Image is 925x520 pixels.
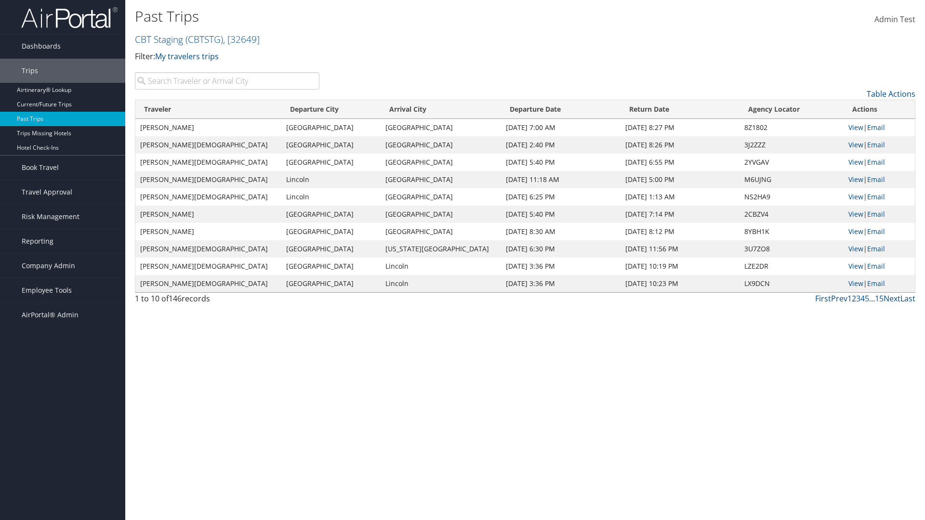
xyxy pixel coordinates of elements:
a: View [848,244,863,253]
a: Email [867,140,885,149]
td: [US_STATE][GEOGRAPHIC_DATA] [381,240,501,258]
td: [DATE] 1:13 AM [621,188,739,206]
td: [PERSON_NAME][DEMOGRAPHIC_DATA] [135,136,281,154]
a: View [848,140,863,149]
td: 2YVGAV [740,154,844,171]
td: 8YBH1K [740,223,844,240]
a: Email [867,261,885,271]
td: | [844,240,915,258]
span: , [ 32649 ] [223,33,260,46]
td: Lincoln [281,171,381,188]
td: [DATE] 3:36 PM [501,275,621,292]
td: [PERSON_NAME][DEMOGRAPHIC_DATA] [135,258,281,275]
td: [DATE] 2:40 PM [501,136,621,154]
a: Table Actions [867,89,915,99]
td: [DATE] 10:19 PM [621,258,739,275]
td: [DATE] 5:00 PM [621,171,739,188]
td: [DATE] 8:27 PM [621,119,739,136]
th: Departure Date: activate to sort column ascending [501,100,621,119]
img: airportal-logo.png [21,6,118,29]
td: 3U7ZO8 [740,240,844,258]
td: [PERSON_NAME][DEMOGRAPHIC_DATA] [135,188,281,206]
td: [GEOGRAPHIC_DATA] [381,188,501,206]
span: Dashboards [22,34,61,58]
a: Next [884,293,900,304]
th: Agency Locator: activate to sort column ascending [740,100,844,119]
span: Admin Test [874,14,915,25]
span: Trips [22,59,38,83]
td: [GEOGRAPHIC_DATA] [281,240,381,258]
span: Travel Approval [22,180,72,204]
a: Email [867,209,885,219]
td: [PERSON_NAME][DEMOGRAPHIC_DATA] [135,275,281,292]
input: Search Traveler or Arrival City [135,72,319,90]
a: 2 [852,293,856,304]
div: 1 to 10 of records [135,293,319,309]
a: 1 [847,293,852,304]
a: View [848,209,863,219]
td: [GEOGRAPHIC_DATA] [281,154,381,171]
td: Lincoln [281,188,381,206]
td: [PERSON_NAME] [135,223,281,240]
a: Prev [831,293,847,304]
th: Traveler: activate to sort column ascending [135,100,281,119]
td: Lincoln [381,275,501,292]
td: [GEOGRAPHIC_DATA] [381,206,501,223]
span: … [869,293,875,304]
a: CBT Staging [135,33,260,46]
td: | [844,188,915,206]
td: [GEOGRAPHIC_DATA] [381,154,501,171]
td: [GEOGRAPHIC_DATA] [281,136,381,154]
span: 146 [169,293,182,304]
td: | [844,136,915,154]
a: View [848,279,863,288]
a: 15 [875,293,884,304]
a: 4 [860,293,865,304]
p: Filter: [135,51,655,63]
span: Risk Management [22,205,79,229]
a: View [848,157,863,167]
td: 8Z1802 [740,119,844,136]
td: LZE2DR [740,258,844,275]
td: NS2HA9 [740,188,844,206]
td: [DATE] 11:56 PM [621,240,739,258]
td: [GEOGRAPHIC_DATA] [281,206,381,223]
td: 2CBZV4 [740,206,844,223]
td: [PERSON_NAME][DEMOGRAPHIC_DATA] [135,171,281,188]
td: [DATE] 3:36 PM [501,258,621,275]
span: AirPortal® Admin [22,303,79,327]
th: Actions [844,100,915,119]
td: [DATE] 5:40 PM [501,154,621,171]
a: Admin Test [874,5,915,35]
td: 3J2ZZZ [740,136,844,154]
td: M6UJNG [740,171,844,188]
td: LX9DCN [740,275,844,292]
td: | [844,223,915,240]
td: [GEOGRAPHIC_DATA] [381,119,501,136]
td: | [844,275,915,292]
a: Email [867,192,885,201]
span: Reporting [22,229,53,253]
span: ( CBTSTG ) [185,33,223,46]
td: | [844,154,915,171]
a: View [848,175,863,184]
td: [DATE] 6:25 PM [501,188,621,206]
td: [PERSON_NAME] [135,119,281,136]
a: View [848,227,863,236]
td: | [844,206,915,223]
th: Arrival City: activate to sort column descending [381,100,501,119]
td: | [844,119,915,136]
a: Email [867,227,885,236]
a: 3 [856,293,860,304]
a: Email [867,244,885,253]
td: [DATE] 5:40 PM [501,206,621,223]
td: [PERSON_NAME][DEMOGRAPHIC_DATA] [135,240,281,258]
td: [GEOGRAPHIC_DATA] [281,275,381,292]
a: Email [867,175,885,184]
th: Departure City: activate to sort column ascending [281,100,381,119]
a: Email [867,279,885,288]
a: First [815,293,831,304]
td: [GEOGRAPHIC_DATA] [381,136,501,154]
td: [PERSON_NAME][DEMOGRAPHIC_DATA] [135,154,281,171]
td: [DATE] 7:00 AM [501,119,621,136]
